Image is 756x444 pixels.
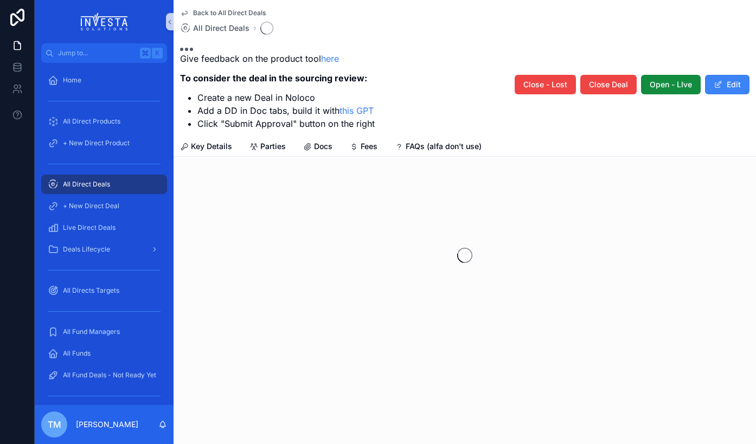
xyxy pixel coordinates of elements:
p: [PERSON_NAME] [76,419,138,430]
span: Live Direct Deals [63,223,116,232]
div: scrollable content [35,63,174,405]
li: Create a new Deal in Noloco [197,91,375,104]
a: All Directs Targets [41,281,167,300]
a: + New Direct Product [41,133,167,153]
span: FAQs (alfa don't use) [406,141,482,152]
a: All Fund Managers [41,322,167,342]
p: Give feedback on the product tool [180,52,375,65]
a: here [321,53,339,64]
span: Close - Lost [523,79,567,90]
span: Home [63,76,81,85]
span: Deals Lifecycle [63,245,110,254]
li: Click "Submit Approval" button on the right [197,117,375,130]
span: Fees [361,141,377,152]
span: Key Details [191,141,232,152]
button: Jump to...K [41,43,167,63]
a: All Direct Deals [41,175,167,194]
a: Parties [249,137,286,158]
a: All Fund Deals - Not Ready Yet [41,365,167,385]
span: All Fund Deals - Not Ready Yet [63,371,156,379]
a: + New Direct Deal [41,196,167,216]
button: Close - Lost [515,75,576,94]
a: Fees [350,137,377,158]
span: All Directs Targets [63,286,119,295]
a: All Direct Products [41,112,167,131]
a: Key Details [180,137,232,158]
strong: To consider the deal in the sourcing review: [180,73,367,83]
span: Parties [260,141,286,152]
span: + New Direct Product [63,139,130,147]
span: All Funds [63,349,91,358]
span: TM [48,418,61,431]
span: All Fund Managers [63,327,120,336]
a: All Direct Deals [180,23,249,34]
a: this GPT [339,105,374,116]
span: Open - LIve [650,79,692,90]
span: Back to All Direct Deals [193,9,266,17]
span: All Direct Products [63,117,120,126]
a: Docs [303,137,332,158]
span: K [153,49,162,57]
span: Jump to... [58,49,136,57]
span: Close Deal [589,79,628,90]
span: All Direct Deals [63,180,110,189]
span: Docs [314,141,332,152]
a: Back to All Direct Deals [180,9,266,17]
span: + New Direct Deal [63,202,119,210]
a: FAQs (alfa don't use) [395,137,482,158]
a: Live Direct Deals [41,218,167,237]
a: Deals Lifecycle [41,240,167,259]
button: Edit [705,75,749,94]
button: Close Deal [580,75,637,94]
span: All Direct Deals [193,23,249,34]
li: Add a DD in Doc tabs, build it with [197,104,375,117]
button: Open - LIve [641,75,701,94]
a: Home [41,70,167,90]
a: All Funds [41,344,167,363]
img: App logo [81,13,128,30]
